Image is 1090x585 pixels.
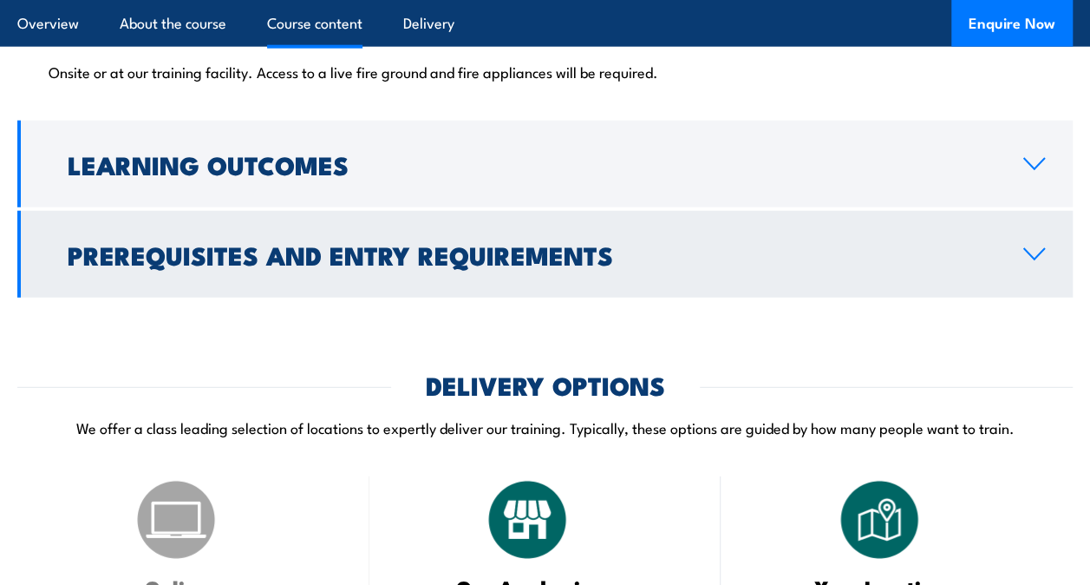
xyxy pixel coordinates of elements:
p: We offer a class leading selection of locations to expertly deliver our training. Typically, thes... [17,417,1073,437]
a: Prerequisites and Entry Requirements [17,211,1073,298]
h2: DELIVERY OPTIONS [426,373,665,396]
h2: Learning Outcomes [68,153,995,175]
h2: Prerequisites and Entry Requirements [68,243,995,266]
p: Onsite or at our training facility. Access to a live fire ground and fire appliances will be requ... [49,62,1041,80]
a: Learning Outcomes [17,121,1073,207]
